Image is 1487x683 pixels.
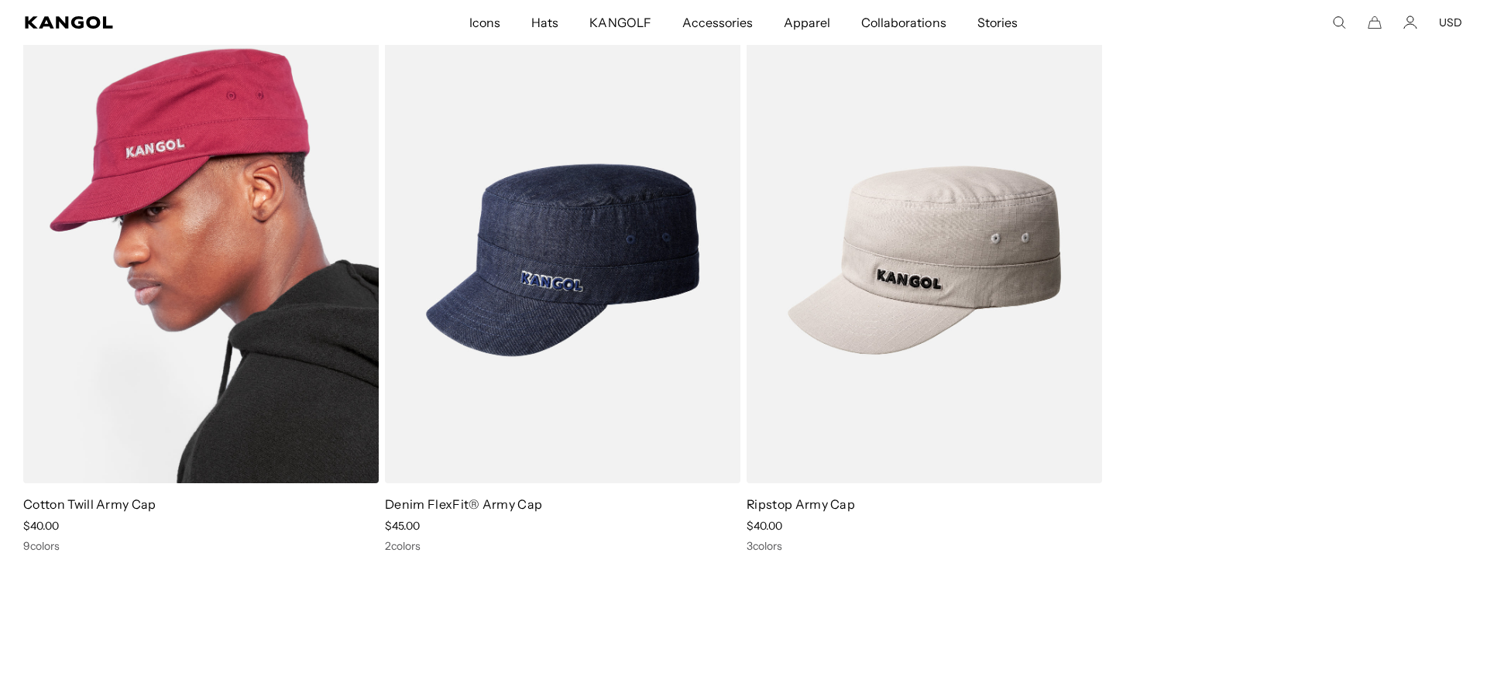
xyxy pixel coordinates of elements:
span: $45.00 [385,519,420,533]
button: USD [1439,15,1462,29]
div: 3 colors [747,539,1102,553]
a: Kangol [25,16,311,29]
a: Ripstop Army Cap [747,496,855,512]
img: Denim FlexFit® Army Cap [385,37,740,483]
div: 9 colors [23,539,379,553]
img: Ripstop Army Cap [747,37,1102,483]
a: Account [1403,15,1417,29]
a: Cotton Twill Army Cap [23,496,156,512]
div: 2 colors [385,539,740,553]
img: Cotton Twill Army Cap [23,37,379,483]
a: Denim FlexFit® Army Cap [385,496,542,512]
span: $40.00 [23,519,59,533]
span: $40.00 [747,519,782,533]
button: Cart [1368,15,1382,29]
summary: Search here [1332,15,1346,29]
